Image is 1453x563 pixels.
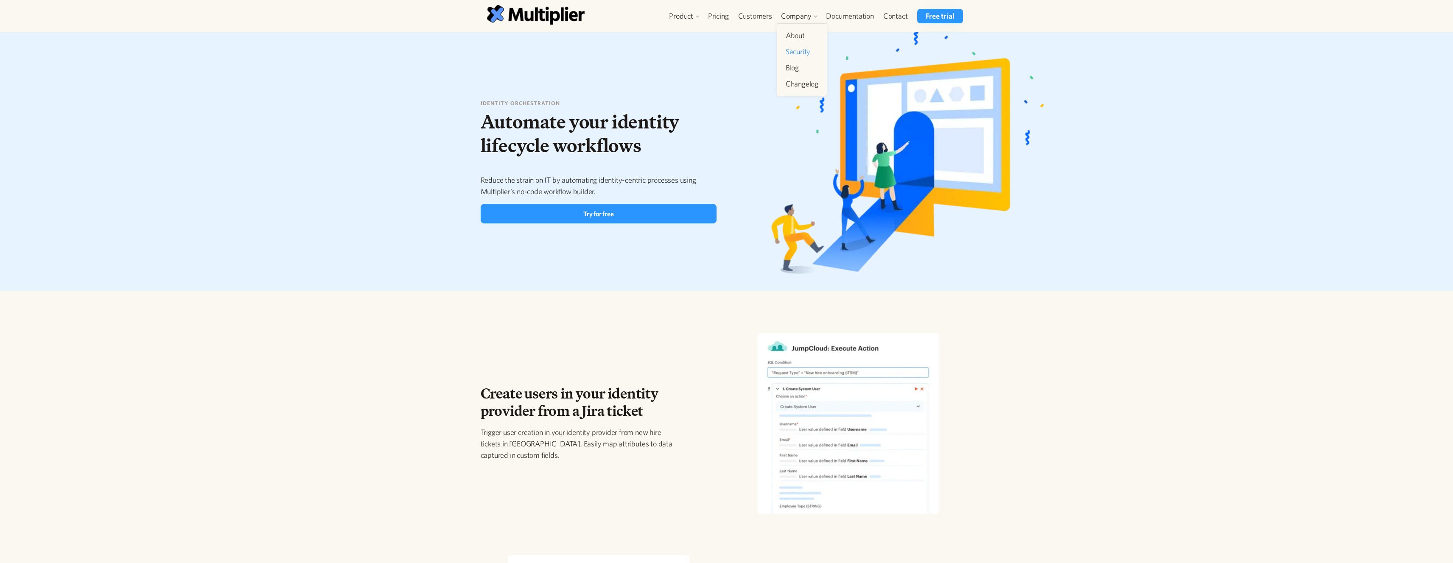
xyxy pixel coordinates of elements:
[481,204,717,223] a: Try for free
[917,9,963,23] a: Free trial
[782,44,822,59] a: Security
[772,27,1044,274] img: Desktop and Mobile illustration
[481,99,717,108] h6: identity orchestration
[733,9,777,23] a: Customers
[703,9,733,23] a: Pricing
[821,9,878,23] a: Documentation
[777,23,827,96] nav: Company
[781,11,812,21] div: Company
[669,11,693,21] div: Product
[665,9,703,23] div: Product
[481,426,675,461] p: Trigger user creation in your identity provider from new hire tickets in [GEOGRAPHIC_DATA]. Easil...
[879,9,913,23] a: Contact
[481,174,717,197] p: Reduce the strain on IT by automating identity-centric processes using Multiplier's no-code workf...
[777,9,822,23] div: Company
[782,60,822,75] a: Blog
[782,28,822,43] a: About
[481,382,658,422] span: Create users in your identity provider from a Jira ticket
[782,76,822,92] a: Changelog
[481,110,717,158] h1: Automate your identity lifecycle workflows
